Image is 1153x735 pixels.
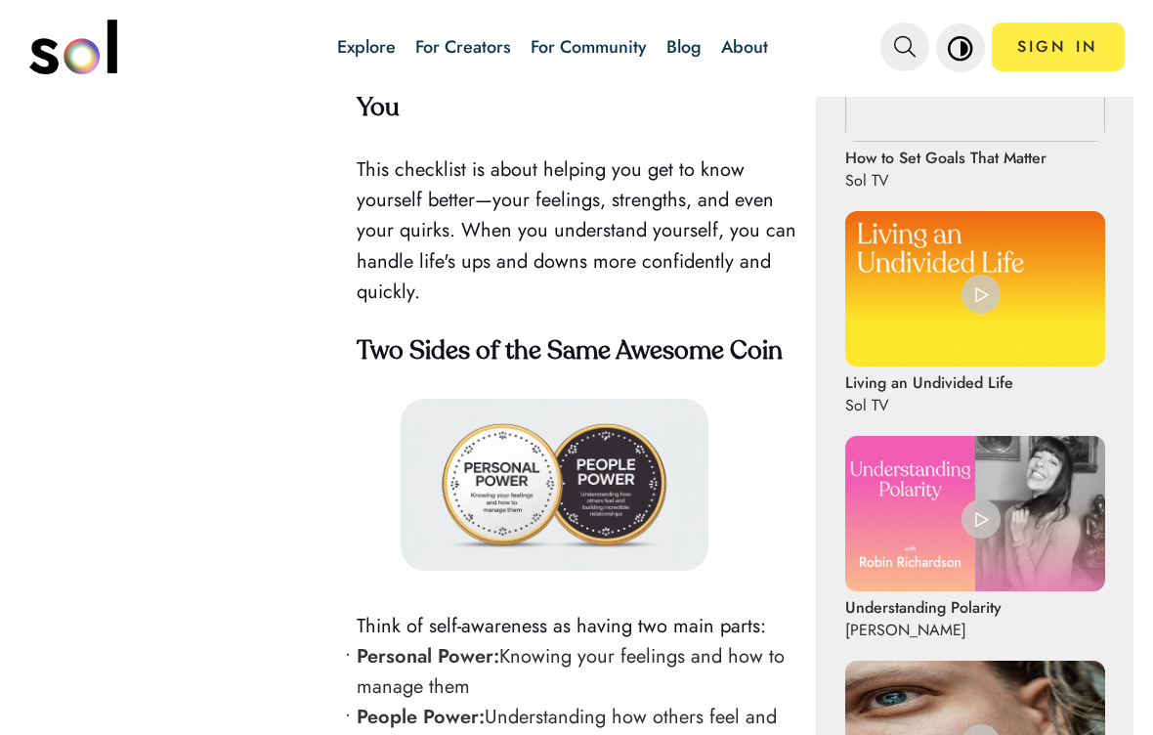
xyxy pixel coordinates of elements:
[845,596,1002,619] p: Understanding Polarity
[357,155,796,306] span: This checklist is about helping you get to know yourself better—your feelings, strengths, and eve...
[845,394,1013,416] p: Sol TV
[357,339,783,365] strong: Two Sides of the Same Awesome Coin
[845,211,1105,367] img: Living an Undivided Life
[531,34,647,60] a: For Community
[845,147,1046,169] p: How to Set Goals That Matter
[666,34,702,60] a: Blog
[357,612,766,640] span: Think of self-awareness as having two main parts:
[357,642,499,670] strong: Personal Power:
[961,499,1001,539] img: play
[401,399,708,572] img: AD_4nXeaP0ELlw7zizV_ak-3-GGjUWvvHE1JO3TwqJo68rUDkGd0xQFkzcUhOduHGzC7n4rKtKiegGQySBGhU5b1GCcJeevK8...
[357,65,790,120] strong: Self-Awareness Checklist for a Happier You
[415,34,511,60] a: For Creators
[357,703,485,731] strong: People Power:
[992,22,1125,71] a: SIGN IN
[845,169,1036,192] p: Sol TV
[29,13,1125,81] nav: main navigation
[845,371,1013,394] p: Living an Undivided Life
[845,619,1002,641] p: [PERSON_NAME]
[961,275,1001,314] img: play
[337,34,396,60] a: Explore
[357,642,785,701] span: Knowing your feelings and how to manage them
[721,34,768,60] a: About
[845,436,1105,591] img: Understanding Polarity
[29,20,117,74] img: logo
